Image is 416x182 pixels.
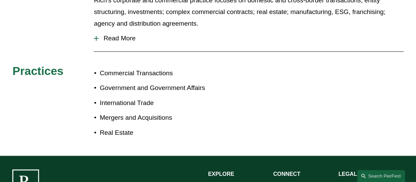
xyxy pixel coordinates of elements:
p: International Trade [100,97,208,109]
strong: CONNECT [273,171,300,177]
span: Read More [99,35,403,42]
p: Government and Government Affairs [100,82,208,94]
a: Search this site [357,170,405,182]
p: Commercial Transactions [100,67,208,79]
span: Practices [12,65,63,77]
p: Real Estate [100,127,208,139]
strong: LEGAL [338,171,357,177]
button: Read More [94,29,403,47]
strong: EXPLORE [208,171,234,177]
p: Mergers and Acquisitions [100,112,208,123]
